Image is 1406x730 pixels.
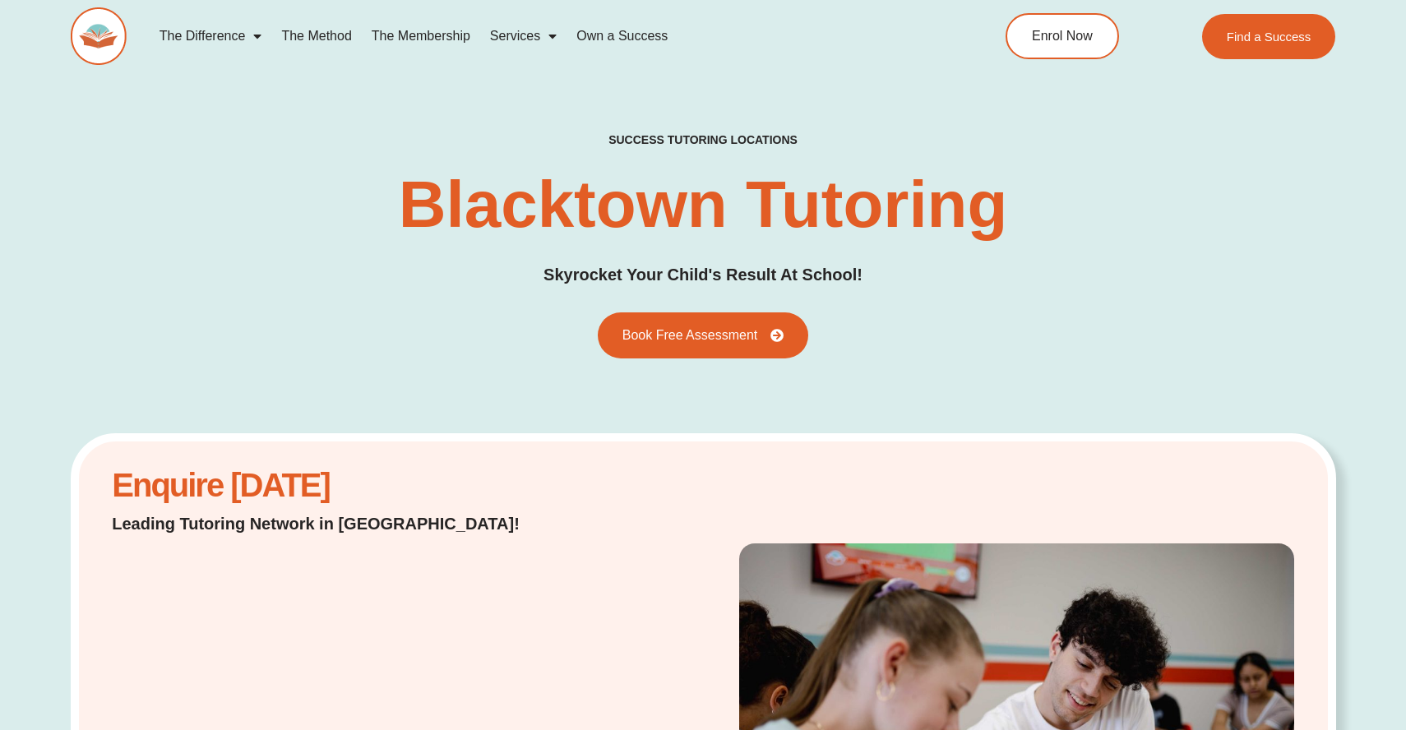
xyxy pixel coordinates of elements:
[150,17,933,55] nav: Menu
[567,17,678,55] a: Own a Success
[543,262,863,288] h2: Skyrocket Your Child's Result At School!
[362,17,480,55] a: The Membership
[608,132,798,147] h2: success tutoring locations
[1202,14,1336,59] a: Find a Success
[622,329,758,342] span: Book Free Assessment
[1006,13,1119,59] a: Enrol Now
[598,312,809,358] a: Book Free Assessment
[1227,30,1311,43] span: Find a Success
[271,17,361,55] a: The Method
[399,172,1008,238] h1: Blacktown Tutoring
[480,17,567,55] a: Services
[1032,30,1093,43] span: Enrol Now
[112,475,542,496] h2: Enquire [DATE]
[150,17,272,55] a: The Difference
[112,512,542,535] h2: Leading Tutoring Network in [GEOGRAPHIC_DATA]!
